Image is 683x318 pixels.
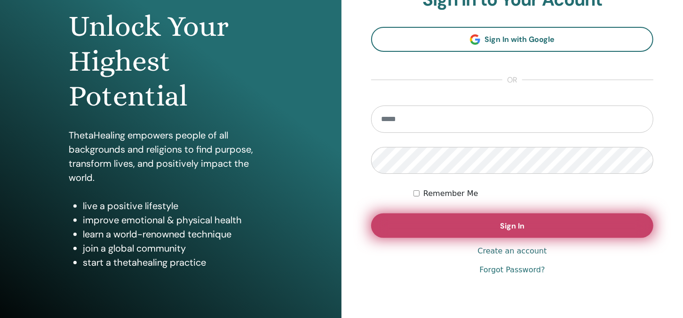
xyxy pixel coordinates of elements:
button: Sign In [371,213,653,238]
span: Sign In with Google [485,34,555,44]
span: or [502,74,522,86]
li: live a positive lifestyle [83,199,273,213]
div: Keep me authenticated indefinitely or until I manually logout [413,188,653,199]
h1: Unlock Your Highest Potential [69,9,273,114]
a: Create an account [477,245,547,257]
p: ThetaHealing empowers people of all backgrounds and religions to find purpose, transform lives, a... [69,128,273,185]
label: Remember Me [423,188,478,199]
span: Sign In [500,221,524,231]
a: Forgot Password? [479,264,545,276]
li: learn a world-renowned technique [83,227,273,241]
li: start a thetahealing practice [83,255,273,269]
a: Sign In with Google [371,27,653,52]
li: join a global community [83,241,273,255]
li: improve emotional & physical health [83,213,273,227]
